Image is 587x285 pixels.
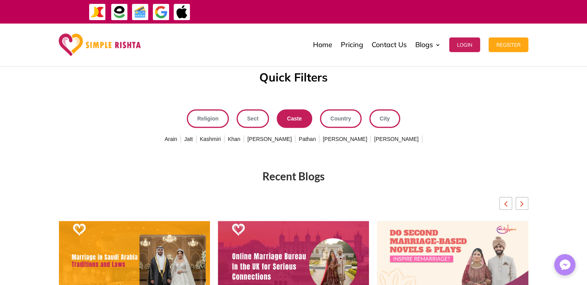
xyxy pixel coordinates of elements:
a: Kashmiri [198,136,226,142]
a: [PERSON_NAME] [372,136,424,142]
span: Arain [163,133,179,146]
button: Login [449,37,480,52]
a: Khan [226,136,246,142]
span: [PERSON_NAME] [372,133,420,146]
span: Kashmiri [198,133,222,146]
img: EasyPaisa-icon [111,3,128,21]
img: Credit Cards [132,3,149,21]
span: [PERSON_NAME] [246,133,293,146]
span: Caste [287,114,302,124]
div: Recent Blogs [59,172,528,181]
a: [PERSON_NAME] [246,136,297,142]
img: GooglePay-icon [152,3,170,21]
span: Country [330,114,351,124]
a: Contact Us [372,25,407,64]
span: City [380,114,390,124]
img: Messenger [557,257,573,273]
a: Register [489,25,528,64]
span: Pathan [297,133,317,146]
a: Blogs [415,25,441,64]
img: JazzCash-icon [89,3,106,21]
img: ApplePay-icon [173,3,191,21]
button: Register [489,37,528,52]
div: Previous slide [499,197,512,210]
a: Login [449,25,480,64]
a: Pathan [297,136,321,142]
span: Jatt [183,133,195,146]
span: Sect [247,114,259,124]
a: Home [313,25,332,64]
span: Khan [226,133,242,146]
span: [PERSON_NAME] [321,133,369,146]
h3: Quick Filters [259,71,328,87]
a: Jatt [183,136,198,142]
a: Pricing [341,25,363,64]
a: Arain [163,136,183,142]
span: Religion [197,114,218,124]
div: Next slide [516,197,528,210]
a: [PERSON_NAME] [321,136,372,142]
